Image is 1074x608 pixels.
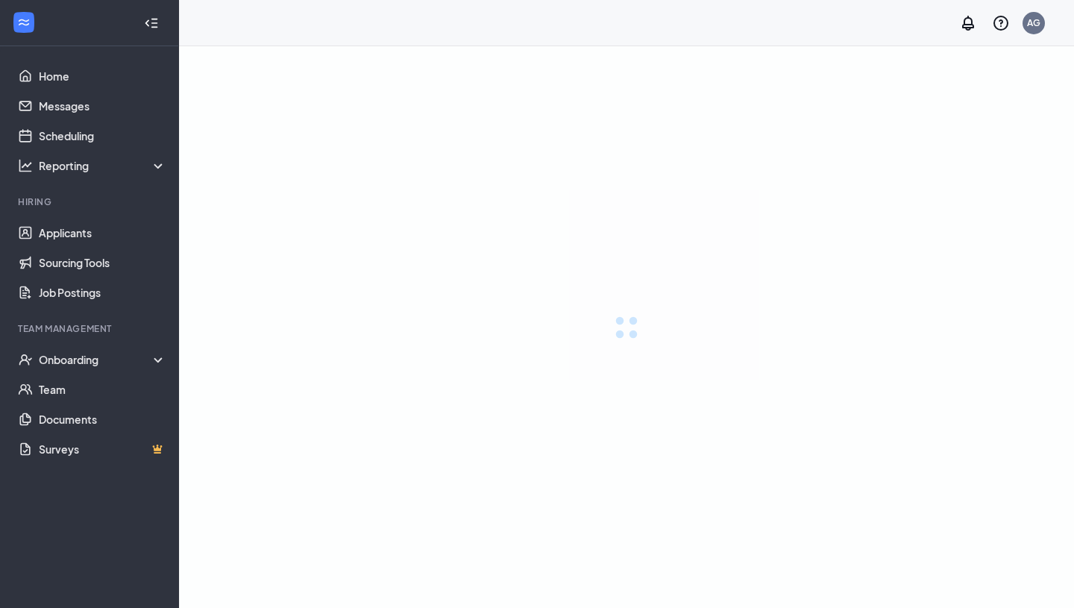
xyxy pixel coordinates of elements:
[18,158,33,173] svg: Analysis
[1027,16,1040,29] div: AG
[18,352,33,367] svg: UserCheck
[144,16,159,31] svg: Collapse
[39,434,166,464] a: SurveysCrown
[39,218,166,248] a: Applicants
[18,195,163,208] div: Hiring
[39,61,166,91] a: Home
[39,404,166,434] a: Documents
[992,14,1010,32] svg: QuestionInfo
[16,15,31,30] svg: WorkstreamLogo
[39,352,167,367] div: Onboarding
[18,322,163,335] div: Team Management
[39,121,166,151] a: Scheduling
[39,374,166,404] a: Team
[39,278,166,307] a: Job Postings
[39,248,166,278] a: Sourcing Tools
[39,158,167,173] div: Reporting
[39,91,166,121] a: Messages
[959,14,977,32] svg: Notifications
